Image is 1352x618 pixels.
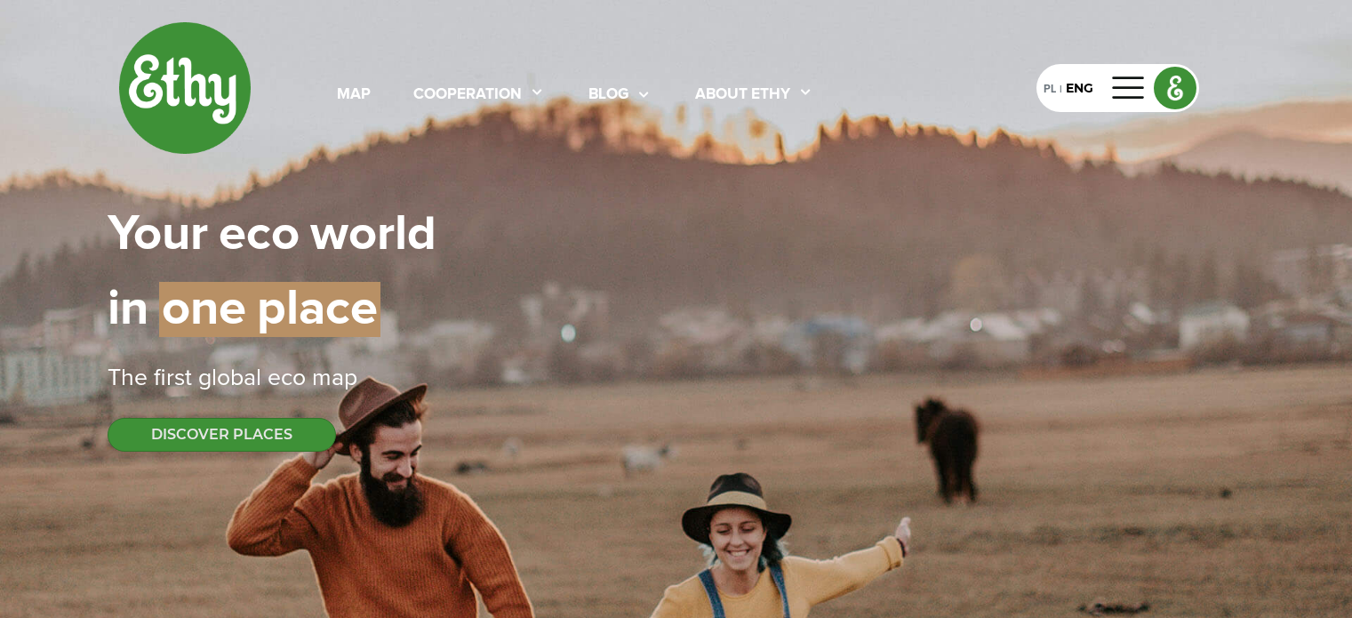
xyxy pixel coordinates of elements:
[695,84,790,107] div: About ethy
[148,285,159,334] span: |
[257,282,380,337] span: place
[108,285,148,334] span: in
[1155,68,1196,108] img: ethy logo
[588,84,628,107] div: blog
[118,21,252,155] img: ethy-logo
[219,210,300,260] span: eco
[337,84,371,107] div: map
[208,210,219,260] span: |
[310,210,436,260] span: world
[300,210,310,260] span: |
[1056,82,1066,98] div: |
[1044,78,1056,98] div: PL
[108,361,1245,397] div: The first global eco map
[413,84,522,107] div: cooperation
[108,418,336,452] button: DISCOVER PLACES
[246,282,257,337] span: |
[159,282,246,337] span: one
[108,210,208,260] span: Your
[1066,79,1093,98] div: ENG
